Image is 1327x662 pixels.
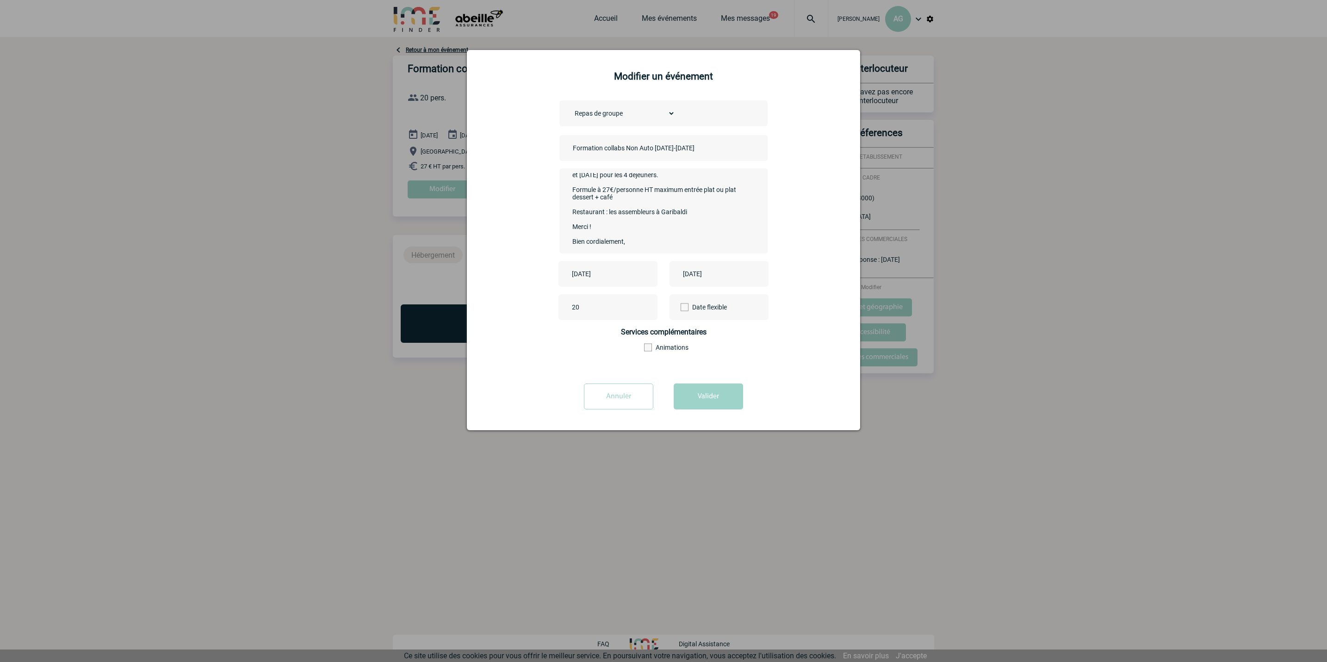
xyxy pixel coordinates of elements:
input: Nombre de participants [570,301,657,313]
label: Date flexible [681,294,712,320]
input: Date de début [570,268,633,280]
input: Date de fin [681,268,744,280]
label: Animations [644,344,695,351]
h2: Modifier un événement [478,71,849,82]
h4: Services complémentaires [559,328,768,336]
button: Valider [674,384,743,409]
input: Annuler [584,384,653,409]
input: Nom de l'événement [570,142,700,154]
